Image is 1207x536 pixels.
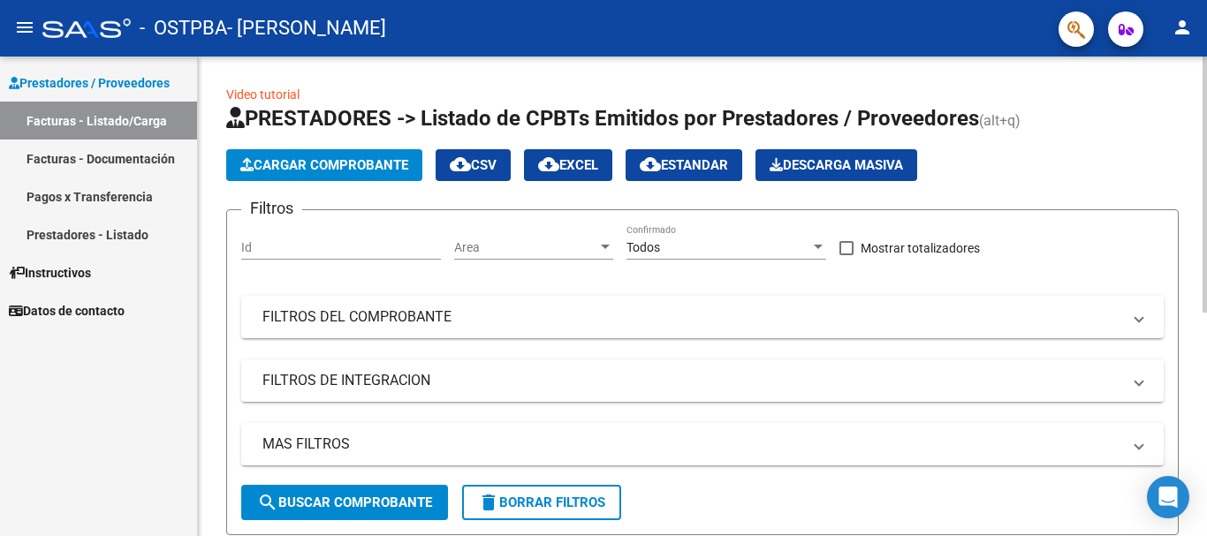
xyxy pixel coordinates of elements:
span: EXCEL [538,157,598,173]
span: - [PERSON_NAME] [227,9,386,48]
span: (alt+q) [979,112,1021,129]
button: Buscar Comprobante [241,485,448,520]
mat-expansion-panel-header: FILTROS DE INTEGRACION [241,359,1164,402]
button: CSV [436,149,511,181]
button: Estandar [626,149,742,181]
mat-panel-title: FILTROS DE INTEGRACION [262,371,1121,390]
mat-expansion-panel-header: FILTROS DEL COMPROBANTE [241,296,1164,338]
button: Descarga Masiva [755,149,917,181]
app-download-masive: Descarga masiva de comprobantes (adjuntos) [755,149,917,181]
mat-panel-title: FILTROS DEL COMPROBANTE [262,307,1121,327]
span: Todos [626,240,660,254]
mat-icon: cloud_download [538,154,559,175]
span: - OSTPBA [140,9,227,48]
mat-icon: cloud_download [640,154,661,175]
span: CSV [450,157,497,173]
button: Borrar Filtros [462,485,621,520]
mat-expansion-panel-header: MAS FILTROS [241,423,1164,465]
span: Instructivos [9,263,91,283]
span: Area [454,240,597,255]
mat-icon: cloud_download [450,154,471,175]
h3: Filtros [241,196,302,221]
mat-icon: search [257,492,278,513]
mat-panel-title: MAS FILTROS [262,434,1121,454]
mat-icon: person [1172,17,1193,38]
button: EXCEL [524,149,612,181]
span: Estandar [640,157,728,173]
a: Video tutorial [226,87,300,102]
mat-icon: delete [478,492,499,513]
div: Open Intercom Messenger [1147,476,1189,518]
span: Buscar Comprobante [257,494,432,510]
span: Datos de contacto [9,301,125,321]
span: Borrar Filtros [478,494,605,510]
span: Prestadores / Proveedores [9,73,170,93]
button: Cargar Comprobante [226,149,422,181]
span: Mostrar totalizadores [861,238,980,259]
span: Cargar Comprobante [240,157,408,173]
mat-icon: menu [14,17,35,38]
span: Descarga Masiva [770,157,903,173]
span: PRESTADORES -> Listado de CPBTs Emitidos por Prestadores / Proveedores [226,106,979,131]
